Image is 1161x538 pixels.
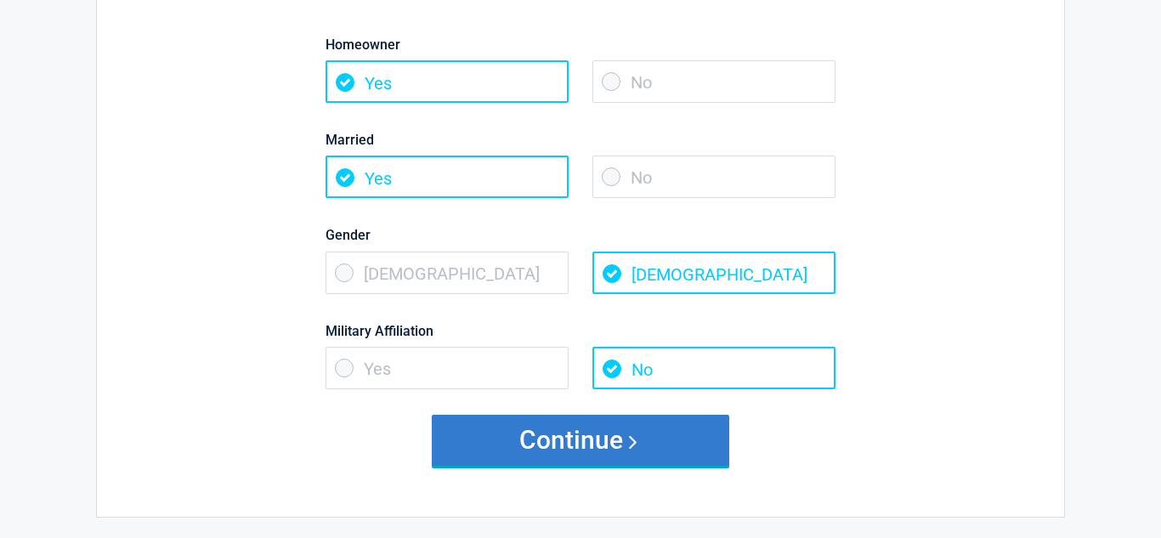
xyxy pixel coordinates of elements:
span: Yes [326,156,569,198]
label: Military Affiliation [326,320,835,343]
span: Yes [326,60,569,103]
span: No [592,347,835,389]
label: Gender [326,224,835,246]
label: Married [326,128,835,151]
span: Yes [326,347,569,389]
label: Homeowner [326,33,835,56]
span: [DEMOGRAPHIC_DATA] [592,252,835,294]
span: No [592,60,835,103]
button: Continue [432,415,729,466]
span: [DEMOGRAPHIC_DATA] [326,252,569,294]
span: No [592,156,835,198]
